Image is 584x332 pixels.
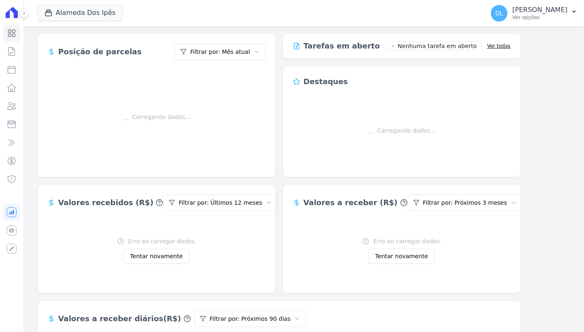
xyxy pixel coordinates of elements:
[190,48,220,56] span: Filtrar por:
[123,249,190,264] button: Tentar novamente
[423,199,453,207] span: Filtrar por:
[304,197,398,208] div: Valores a receber (R$)
[132,113,191,121] span: Carregando dados...
[495,10,503,16] span: DL
[304,76,348,87] div: Destaques
[484,2,584,25] button: DL [PERSON_NAME] Ver opções
[58,313,181,325] div: Valores a receber diários(R$)
[398,42,477,50] span: Nenhuma tarefa em aberto
[377,126,436,135] span: Carregando dados...
[128,237,196,245] span: Erro ao carregar dados.
[58,46,142,58] div: Posição de parcelas
[58,197,154,208] div: Valores recebidos (R$)
[373,237,442,245] span: Erro ao carregar dados.
[304,40,380,52] p: Tarefas em aberto
[512,6,567,14] p: [PERSON_NAME]
[179,199,209,207] span: Filtrar por:
[210,315,240,323] span: Filtrar por:
[512,14,567,21] p: Ver opções
[368,249,435,264] button: Tentar novamente
[37,5,123,21] button: Alameda Dos Ipês
[487,43,511,49] a: Ver todas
